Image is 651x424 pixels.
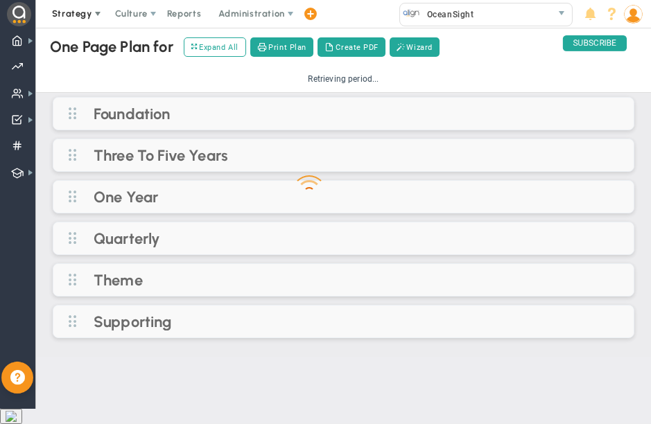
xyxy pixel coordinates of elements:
[52,8,92,19] span: Strategy
[218,8,284,19] span: Administration
[250,37,313,57] button: Print Plan
[624,5,643,24] img: 97043.Person.photo
[318,37,385,57] button: Create PDF
[308,73,379,85] span: Retrieving period...
[552,3,572,26] span: select
[184,37,246,57] button: Expand All
[403,5,420,22] img: 32760.Company.photo
[50,41,173,53] span: One Page Plan for
[115,8,148,19] span: Culture
[191,41,238,53] span: Expand All
[563,35,627,51] span: SUBSCRIBE
[420,5,474,24] span: OceanSight
[390,37,440,57] button: Wizard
